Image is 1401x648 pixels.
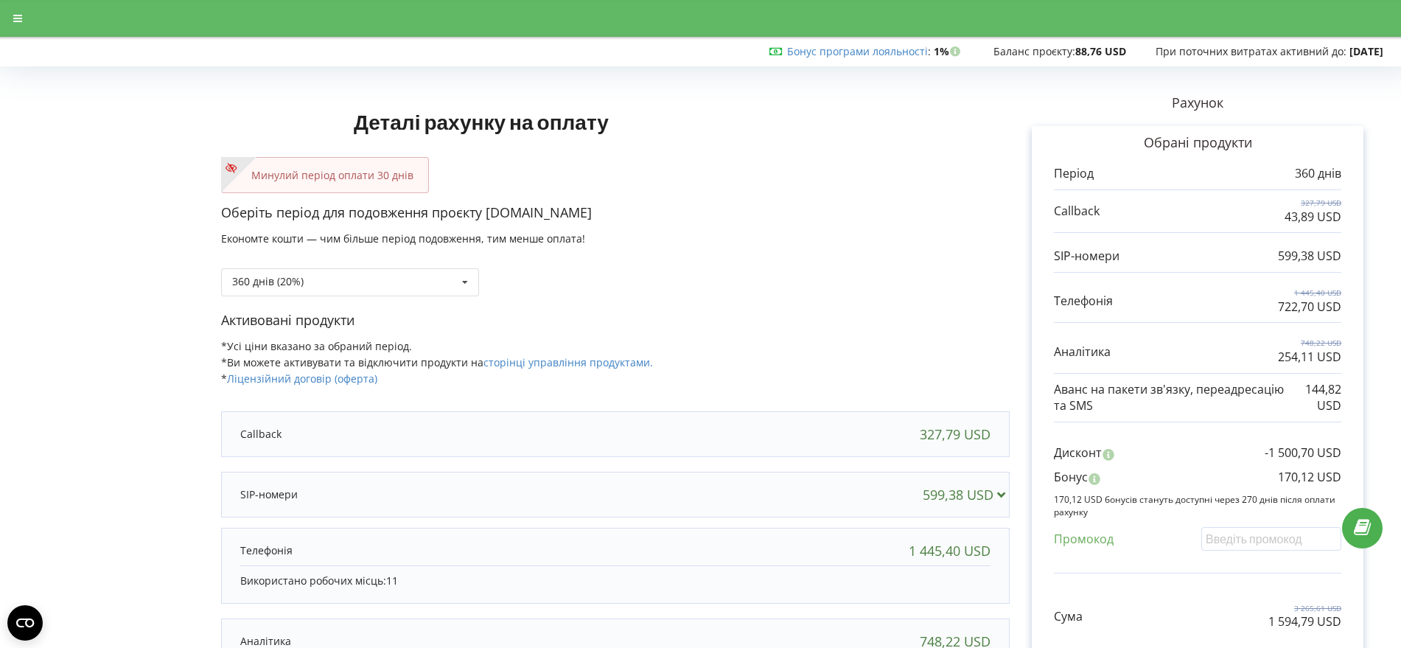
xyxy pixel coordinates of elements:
span: Економте кошти — чим більше період подовження, тим менше оплата! [221,231,585,245]
p: Промокод [1054,531,1114,548]
p: Callback [240,427,282,442]
p: 599,38 USD [1278,248,1341,265]
p: SIP-номери [240,487,298,502]
p: 170,12 USD [1278,469,1341,486]
p: 1 594,79 USD [1268,613,1341,630]
p: 327,79 USD [1285,198,1341,208]
p: 144,82 USD [1287,381,1341,415]
p: 254,11 USD [1278,349,1341,366]
p: 43,89 USD [1285,209,1341,226]
span: При поточних витратах активний до: [1156,44,1346,58]
div: 599,38 USD [923,487,1012,502]
div: 1 445,40 USD [909,543,991,558]
input: Введіть промокод [1201,527,1341,550]
p: Минулий період оплати 30 днів [237,168,413,183]
p: Період [1054,165,1094,182]
p: 360 днів [1295,165,1341,182]
p: Сума [1054,608,1083,625]
a: Бонус програми лояльності [787,44,928,58]
span: *Усі ціни вказано за обраний період. [221,339,412,353]
div: 360 днів (20%) [232,276,304,287]
p: 748,22 USD [1278,338,1341,348]
span: *Ви можете активувати та відключити продукти на [221,355,653,369]
a: Ліцензійний договір (оферта) [227,372,377,386]
p: Дисконт [1054,445,1102,461]
p: Телефонія [1054,293,1113,310]
h1: Деталі рахунку на оплату [221,86,741,157]
p: 722,70 USD [1278,299,1341,316]
p: Телефонія [240,543,293,558]
p: 170,12 USD бонусів стануть доступні через 270 днів після оплати рахунку [1054,493,1341,518]
span: 11 [386,574,398,588]
p: SIP-номери [1054,248,1119,265]
p: 1 445,40 USD [1278,288,1341,298]
a: сторінці управління продуктами. [483,355,653,369]
strong: 88,76 USD [1075,44,1126,58]
strong: [DATE] [1349,44,1383,58]
p: 3 265,61 USD [1268,603,1341,613]
p: Callback [1054,203,1100,220]
p: Аванс на пакети зв'язку, переадресацію та SMS [1054,381,1287,415]
p: Обрані продукти [1054,133,1341,153]
p: -1 500,70 USD [1265,445,1341,461]
strong: 1% [934,44,964,58]
p: Використано робочих місць: [240,574,991,588]
button: Open CMP widget [7,605,43,641]
p: Активовані продукти [221,311,1010,330]
p: Бонус [1054,469,1088,486]
span: Баланс проєкту: [993,44,1075,58]
p: Рахунок [1010,94,1386,113]
p: Аналітика [1054,344,1111,360]
p: Оберіть період для подовження проєкту [DOMAIN_NAME] [221,203,1010,223]
div: 327,79 USD [920,427,991,442]
span: : [787,44,931,58]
